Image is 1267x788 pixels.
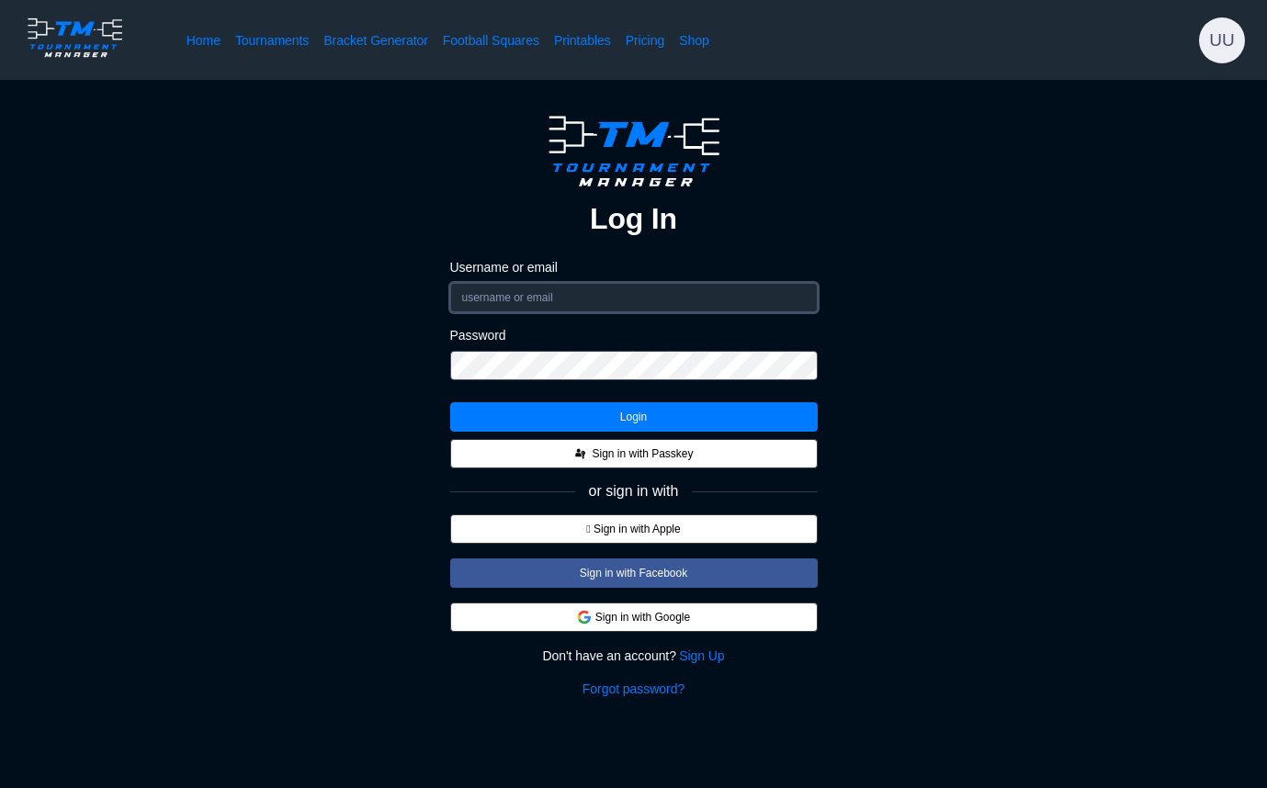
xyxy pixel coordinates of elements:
button: UU [1199,17,1245,63]
a: Football Squares [443,31,539,50]
a: Home [187,31,221,50]
span: or sign in with [589,483,679,500]
a: Printables [554,31,611,50]
button: Sign in with Google [450,602,818,632]
img: logo.ffa97a18e3bf2c7d.png [538,109,730,193]
span: Don't have an account? [542,647,676,665]
label: Password [450,327,818,343]
div: undefined undefined [1199,17,1245,63]
button:  Sign in with Apple [450,514,818,544]
a: Forgot password? [583,680,684,698]
img: google.d7f092af888a54de79ed9c9303d689d7.svg [577,610,592,625]
button: Sign in with Passkey [450,439,818,468]
button: Sign in with Facebook [450,558,818,588]
label: Username or email [450,259,818,276]
a: Shop [679,31,709,50]
input: username or email [450,283,818,312]
a: Sign Up [679,647,724,665]
img: FIDO_Passkey_mark_A_black.dc59a8f8c48711c442e90af6bb0a51e0.svg [573,446,588,461]
a: Tournaments [235,31,309,50]
h2: Log In [590,200,677,237]
a: Pricing [626,31,664,50]
img: logo.ffa97a18e3bf2c7d.png [22,15,128,61]
button: Login [450,402,818,432]
a: Bracket Generator [323,31,428,50]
